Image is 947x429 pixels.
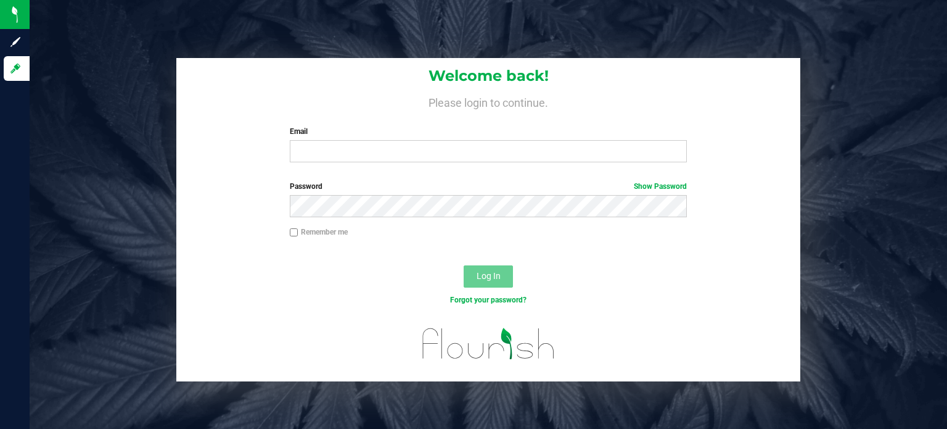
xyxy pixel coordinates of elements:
[176,94,800,109] h4: Please login to continue.
[450,296,527,304] a: Forgot your password?
[290,227,348,238] label: Remember me
[411,319,567,369] img: flourish_logo.svg
[9,62,22,75] inline-svg: Log in
[634,182,687,191] a: Show Password
[477,271,501,281] span: Log In
[290,228,298,237] input: Remember me
[464,265,513,288] button: Log In
[176,68,800,84] h1: Welcome back!
[9,36,22,48] inline-svg: Sign up
[290,182,322,191] span: Password
[290,126,687,137] label: Email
